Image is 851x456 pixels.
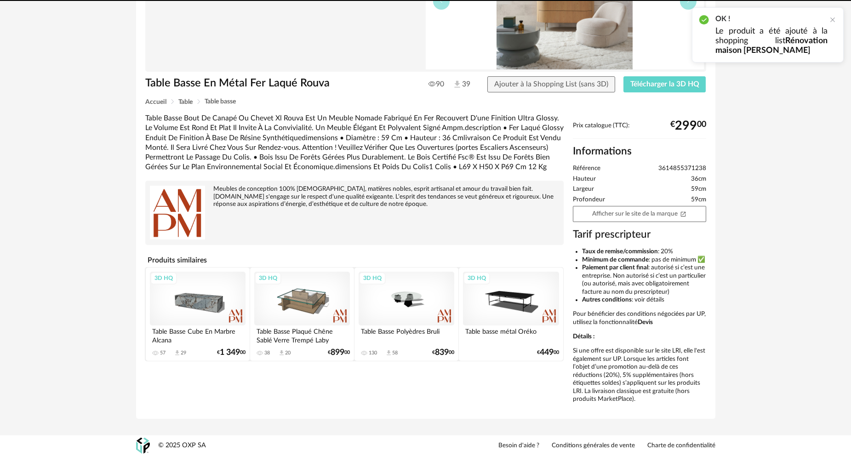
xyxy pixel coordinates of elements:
a: 3D HQ Table basse métal Oréko €44900 [459,268,563,361]
span: 59cm [691,185,706,194]
div: Table Basse Cube En Marbre Alcana [150,325,246,344]
div: Table basse métal Oréko [463,325,559,344]
li: : pas de minimum ✅ [582,256,706,264]
b: Détails : [573,333,594,340]
h2: OK ! [715,14,828,24]
span: Accueil [145,99,166,105]
span: Open In New icon [680,210,686,217]
span: Download icon [174,349,181,356]
span: 59cm [691,196,706,204]
div: 3D HQ [359,272,386,284]
span: 1 349 [220,349,240,356]
div: 20 [285,350,291,356]
b: Devis [638,319,653,325]
p: Le produit a été ajouté à la shopping list [715,27,828,56]
a: 3D HQ Table Basse Polyèdres Bruli 130 Download icon 58 €83900 [354,268,458,361]
span: Référence [573,165,600,173]
a: Conditions générales de vente [552,442,635,450]
span: Download icon [278,349,285,356]
b: Paiement par client final [582,264,648,271]
span: Hauteur [573,175,596,183]
b: Taux de remise/commission [582,248,658,255]
span: 90 [428,80,444,89]
a: Afficher sur le site de la marqueOpen In New icon [573,206,706,222]
b: Autres conditions [582,296,632,303]
span: 39 [452,80,470,90]
h3: Tarif prescripteur [573,228,706,241]
div: € 00 [328,349,350,356]
div: Meubles de conception 100% [DEMOGRAPHIC_DATA], matières nobles, esprit artisanal et amour du trav... [150,185,559,209]
div: 3D HQ [463,272,490,284]
div: € 00 [537,349,559,356]
div: Table Basse Polyèdres Bruli [359,325,454,344]
h4: Produits similaires [145,253,564,267]
div: € 00 [217,349,246,356]
span: Largeur [573,185,594,194]
div: 3D HQ [150,272,177,284]
div: Table Basse Bout De Canapé Ou Chevet Xl Rouva Est Un Meuble Nomade Fabriqué En Fer Recouvert D'un... [145,114,564,172]
div: Prix catalogue (TTC): [573,122,706,139]
h2: Informations [573,145,706,158]
b: Minimum de commande [582,256,649,263]
img: brand logo [150,185,205,240]
div: 57 [160,350,166,356]
li: : voir détails [582,296,706,304]
span: 899 [331,349,344,356]
div: Table Basse Plaqué Chêne Sablé Verre Trempé Laby [254,325,350,344]
div: € 00 [432,349,454,356]
button: Télécharger la 3D HQ [623,76,706,93]
a: 3D HQ Table Basse Plaqué Chêne Sablé Verre Trempé Laby 38 Download icon 20 €89900 [250,268,354,361]
img: OXP [136,438,150,454]
span: 299 [675,122,697,130]
div: € 00 [670,122,706,130]
div: 58 [392,350,398,356]
b: Rénovation maison [PERSON_NAME] [715,37,828,55]
span: 839 [435,349,449,356]
span: 36cm [691,175,706,183]
span: Télécharger la 3D HQ [630,80,699,88]
span: Profondeur [573,196,605,204]
li: : 20% [582,248,706,256]
span: 3614855371238 [658,165,706,173]
div: Breadcrumb [145,98,706,105]
span: Table [178,99,193,105]
li: : autorisé si c’est une entreprise. Non autorisé si c’est un particulier (ou autorisé, mais avec ... [582,264,706,296]
button: Ajouter à la Shopping List (sans 3D) [487,76,615,93]
span: 449 [540,349,554,356]
span: Table basse [205,98,236,105]
p: Si une offre est disponible sur le site LRI, elle l'est également sur UP. Lorsque les articles fo... [573,347,706,404]
div: 3D HQ [255,272,281,284]
div: 29 [181,350,186,356]
a: 3D HQ Table Basse Cube En Marbre Alcana 57 Download icon 29 €1 34900 [146,268,250,361]
div: 38 [264,350,270,356]
p: Pour bénéficier des conditions négociées par UP, utilisez la fonctionnalité [573,310,706,326]
span: Ajouter à la Shopping List (sans 3D) [494,80,608,88]
h1: Table Basse En Métal Fer Laqué Rouva [145,76,374,91]
a: Charte de confidentialité [647,442,715,450]
div: 130 [369,350,377,356]
img: Téléchargements [452,80,462,89]
span: Download icon [385,349,392,356]
a: Besoin d'aide ? [498,442,539,450]
div: © 2025 OXP SA [158,441,206,450]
